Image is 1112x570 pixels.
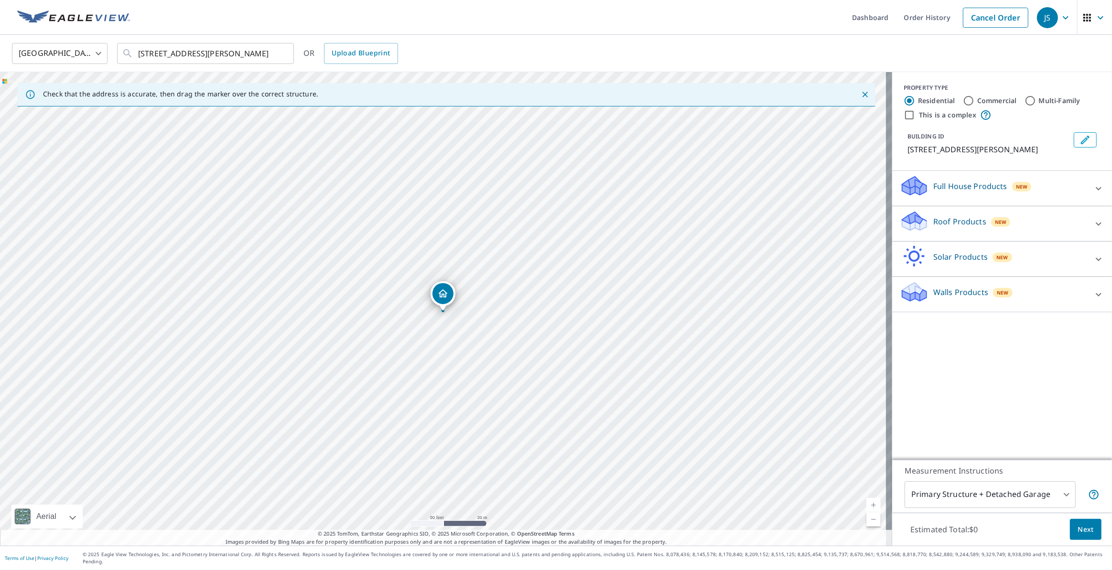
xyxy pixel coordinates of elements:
button: Next [1070,519,1101,540]
p: Solar Products [933,251,988,263]
a: Privacy Policy [37,555,68,561]
div: JS [1037,7,1058,28]
p: Measurement Instructions [905,465,1100,476]
p: Full House Products [933,180,1007,192]
div: Primary Structure + Detached Garage [905,481,1076,508]
a: Terms of Use [5,555,34,561]
div: [GEOGRAPHIC_DATA] [12,40,108,67]
span: © 2025 TomTom, Earthstar Geographics SIO, © 2025 Microsoft Corporation, © [318,530,574,538]
p: Walls Products [933,286,988,298]
p: | [5,555,68,561]
span: New [995,218,1007,226]
a: Terms [559,530,574,537]
label: Residential [918,96,955,106]
p: [STREET_ADDRESS][PERSON_NAME] [907,144,1070,155]
div: Aerial [33,505,59,528]
a: Current Level 19, Zoom In [866,498,881,512]
div: Dropped pin, building 1, Residential property, 223 Valleywoods Dr Swanton, OH 43558 [431,281,455,311]
button: Edit building 1 [1074,132,1097,148]
div: OR [303,43,398,64]
span: New [997,289,1009,296]
a: Upload Blueprint [324,43,398,64]
input: Search by address or latitude-longitude [138,40,274,67]
div: Full House ProductsNew [900,175,1104,202]
div: Walls ProductsNew [900,281,1104,308]
p: Roof Products [933,216,986,227]
a: Cancel Order [963,8,1028,28]
p: Check that the address is accurate, then drag the marker over the correct structure. [43,90,318,98]
span: Your report will include the primary structure and a detached garage if one exists. [1088,489,1100,500]
p: © 2025 Eagle View Technologies, Inc. and Pictometry International Corp. All Rights Reserved. Repo... [83,551,1107,565]
p: BUILDING ID [907,132,944,140]
img: EV Logo [17,11,130,25]
div: Roof ProductsNew [900,210,1104,237]
label: Commercial [977,96,1017,106]
span: Next [1078,524,1094,536]
div: PROPERTY TYPE [904,84,1101,92]
label: This is a complex [919,110,976,120]
span: Upload Blueprint [332,47,390,59]
div: Solar ProductsNew [900,245,1104,273]
a: OpenStreetMap [517,530,557,537]
a: Current Level 19, Zoom Out [866,512,881,527]
span: New [1016,183,1028,190]
span: New [996,253,1008,261]
p: Estimated Total: $0 [903,519,986,540]
div: Aerial [11,505,83,528]
button: Close [859,88,871,101]
label: Multi-Family [1039,96,1080,106]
